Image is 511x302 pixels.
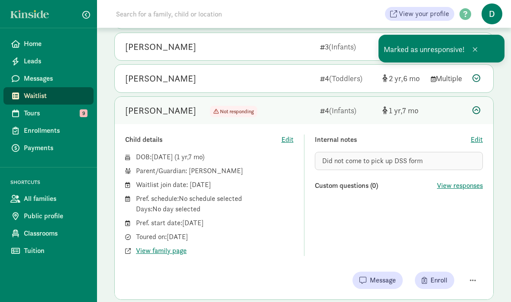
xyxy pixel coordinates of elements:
[24,228,87,239] span: Classrooms
[437,181,483,191] button: View responses
[353,272,403,289] button: Message
[329,73,362,83] span: (Toddlers)
[399,9,449,19] span: View your profile
[136,218,294,228] div: Pref. start date: [DATE]
[80,109,87,117] span: 9
[125,40,196,54] div: Ashton Croom-Nailor
[378,35,505,62] div: Marked as unresponsive!
[320,72,375,84] div: 4
[3,242,94,259] a: Tuition
[415,272,454,289] button: Enroll
[125,104,196,118] div: Yahyaa Khan
[3,53,94,70] a: Leads
[24,125,87,136] span: Enrollments
[125,72,196,85] div: Jermaine Saffold
[136,232,294,242] div: Toured on: [DATE]
[24,211,87,221] span: Public profile
[210,106,257,117] span: Not responding
[471,135,483,145] button: Edit
[188,152,202,161] span: 7
[320,105,375,116] div: 4
[3,87,94,105] a: Waitlist
[431,72,466,84] div: Multiple
[385,7,454,21] a: View your profile
[329,105,356,115] span: (Infants)
[320,41,375,53] div: 3
[220,108,254,115] span: Not responding
[136,166,294,176] div: Parent/Guardian: [PERSON_NAME]
[389,73,403,83] span: 2
[3,190,94,207] a: All families
[482,3,502,24] span: D
[3,70,94,87] a: Messages
[3,207,94,225] a: Public profile
[152,152,173,161] span: [DATE]
[24,73,87,84] span: Messages
[177,152,188,161] span: 1
[382,105,424,116] div: [object Object]
[125,135,281,145] div: Child details
[403,73,420,83] span: 6
[24,108,87,118] span: Tours
[136,246,187,256] button: View family page
[24,39,87,49] span: Home
[111,5,354,23] input: Search for a family, child or location
[402,105,418,115] span: 7
[382,72,424,84] div: [object Object]
[3,105,94,122] a: Tours 9
[24,56,87,66] span: Leads
[136,194,294,214] div: Pref. schedule: No schedule selected Days: No day selected
[136,180,294,190] div: Waitlist join date: [DATE]
[3,35,94,53] a: Home
[315,181,437,191] div: Custom questions (0)
[322,156,423,165] span: Did not come to pick up DSS form
[24,246,87,256] span: Tuition
[24,194,87,204] span: All families
[24,91,87,101] span: Waitlist
[3,225,94,242] a: Classrooms
[430,275,447,286] span: Enroll
[24,143,87,153] span: Payments
[3,139,94,157] a: Payments
[315,135,471,145] div: Internal notes
[370,275,396,286] span: Message
[329,42,356,52] span: (Infants)
[468,260,511,302] iframe: Chat Widget
[389,105,402,115] span: 1
[281,135,294,145] button: Edit
[136,152,294,162] div: DOB: ( )
[3,122,94,139] a: Enrollments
